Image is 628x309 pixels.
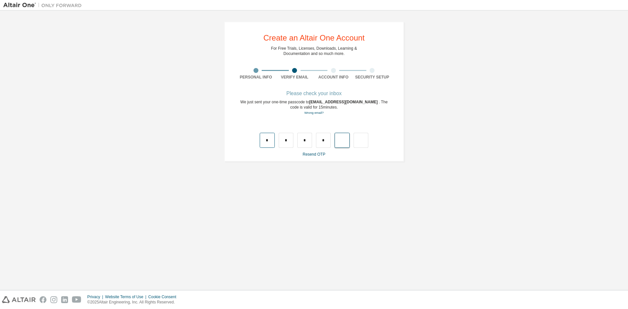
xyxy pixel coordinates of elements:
[61,296,68,303] img: linkedin.svg
[303,152,325,157] a: Resend OTP
[309,100,379,104] span: [EMAIL_ADDRESS][DOMAIN_NAME]
[2,296,36,303] img: altair_logo.svg
[87,300,180,305] p: © 2025 Altair Engineering, Inc. All Rights Reserved.
[72,296,81,303] img: youtube.svg
[105,294,148,300] div: Website Terms of Use
[50,296,57,303] img: instagram.svg
[236,75,275,80] div: Personal Info
[236,92,392,95] div: Please check your inbox
[3,2,85,9] img: Altair One
[148,294,180,300] div: Cookie Consent
[40,296,46,303] img: facebook.svg
[304,111,323,114] a: Go back to the registration form
[353,75,392,80] div: Security Setup
[87,294,105,300] div: Privacy
[263,34,365,42] div: Create an Altair One Account
[314,75,353,80] div: Account Info
[271,46,357,56] div: For Free Trials, Licenses, Downloads, Learning & Documentation and so much more.
[236,99,392,115] div: We just sent your one-time passcode to . The code is valid for 15 minutes.
[275,75,314,80] div: Verify Email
